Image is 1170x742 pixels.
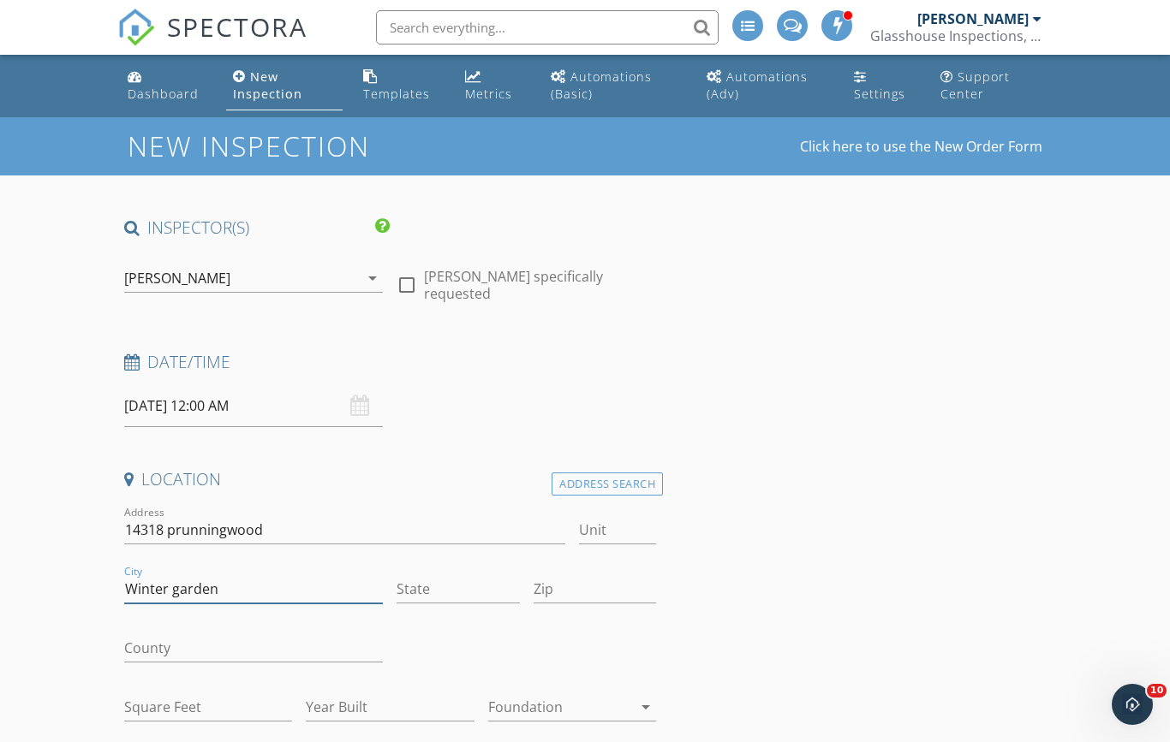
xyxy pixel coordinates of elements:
h4: Date/Time [124,351,656,373]
div: Templates [363,86,430,102]
div: Automations (Basic) [551,68,652,102]
h1: New Inspection [128,131,507,161]
input: Select date [124,385,384,427]
div: Metrics [465,86,512,102]
a: Automations (Advanced) [700,62,833,110]
img: The Best Home Inspection Software - Spectora [117,9,155,46]
a: New Inspection [226,62,343,110]
div: [PERSON_NAME] [917,10,1029,27]
a: Metrics [458,62,530,110]
div: Glasshouse Inspections, LLC [870,27,1042,45]
h4: INSPECTOR(S) [124,217,391,239]
div: Support Center [940,68,1010,102]
a: Automations (Basic) [544,62,686,110]
a: Click here to use the New Order Form [800,139,1042,153]
a: Templates [356,62,445,110]
h4: Location [124,468,656,490]
label: [PERSON_NAME] specifically requested [424,268,656,302]
a: Support Center [934,62,1049,110]
div: Automations (Adv) [707,68,808,102]
i: arrow_drop_down [362,268,383,288]
span: 10 [1147,684,1167,697]
a: SPECTORA [117,23,307,59]
a: Settings [847,62,920,110]
i: arrow_drop_down [636,697,656,717]
div: Settings [854,86,905,102]
span: SPECTORA [167,9,307,45]
input: Search everything... [376,10,719,45]
iframe: Intercom live chat [1112,684,1153,725]
div: Dashboard [128,86,199,102]
div: Address Search [552,472,663,496]
div: New Inspection [233,68,302,102]
div: [PERSON_NAME] [124,270,230,286]
a: Dashboard [121,62,212,110]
